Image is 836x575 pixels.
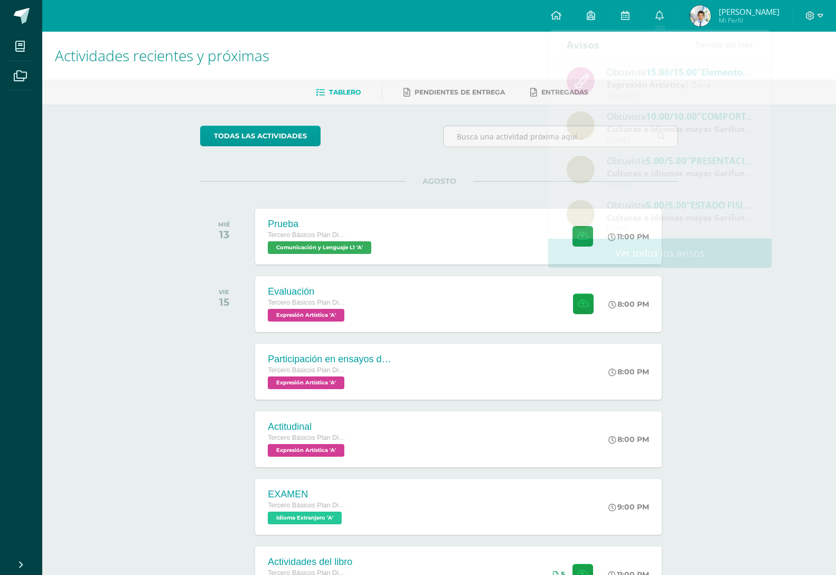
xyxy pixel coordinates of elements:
span: Tercero Básicos Plan Diario [268,434,347,441]
div: Evaluación [268,286,347,297]
span: Tercero Básicos Plan Diario [268,231,347,239]
div: Participación en ensayos de gimnasia [268,354,394,365]
div: MIÉ [218,221,230,228]
div: [DATE] [607,180,754,189]
div: | AFECTIVO [607,167,754,180]
span: 5.00/5.00 [646,199,687,211]
div: Prueba [268,219,374,230]
span: 10.00/10.00 [646,110,697,122]
span: Mi Perfil [719,16,779,25]
div: 9:00 PM [608,502,649,512]
strong: Expresión Artística [607,79,685,90]
strong: Culturas e idiomas mayas Garífuna y Xinca L2 [607,212,792,223]
div: Obtuviste en [607,109,754,123]
span: Actividades recientes y próximas [55,45,269,65]
span: avisos sin leer [695,39,753,50]
div: 8:00 PM [608,299,649,309]
a: Pendientes de entrega [403,84,505,101]
strong: Culturas e idiomas mayas Garífuna y Xinca L2 [607,123,792,135]
div: 8:00 PM [608,435,649,444]
div: | AFECTIVO [607,212,754,224]
div: Obtuviste en [607,154,754,167]
span: "ESTADO FISICO DEL CUADERNO" [687,199,830,211]
span: 5.00/5.00 [646,155,687,167]
div: [DATE] [607,136,754,145]
span: Comunicación y Lenguaje L1 'A' [268,241,371,254]
div: | AFECTIVO [607,123,754,135]
div: [DATE] [607,224,754,233]
img: 5ee3ad21cf660859631ac673fdec3131.png [690,5,711,26]
div: | Zona [607,79,754,91]
span: 15.00/15.00 [646,66,697,78]
input: Busca una actividad próxima aquí... [444,126,678,147]
span: [PERSON_NAME] [719,6,779,17]
div: Obtuviste en [607,198,754,212]
a: Tablero [316,84,361,101]
span: "Elementos de la danza" [697,66,803,78]
span: Entregadas [541,88,588,96]
div: Actividades del libro [268,557,374,568]
span: 1 [695,39,700,50]
span: AGOSTO [406,176,473,186]
div: 13 [218,228,230,241]
div: EXAMEN [268,489,347,500]
span: Tercero Básicos Plan Diario [268,502,347,509]
span: Tablero [329,88,361,96]
a: Ver todos los avisos [548,239,772,268]
strong: Culturas e idiomas mayas Garífuna y Xinca L2 [607,167,792,179]
span: "COMPORTAMIENTO" [697,110,793,122]
span: Expresión Artística 'A' [268,444,344,457]
span: "PRESENTACION PERSONAL" [687,155,812,167]
span: Expresión Artística 'A' [268,376,344,389]
div: 8:00 PM [608,367,649,376]
span: Pendientes de entrega [415,88,505,96]
span: Idioma Extranjero 'A' [268,512,342,524]
span: Tercero Básicos Plan Diario [268,299,347,306]
div: Obtuviste en [607,65,754,79]
div: VIE [219,288,229,296]
a: Entregadas [530,84,588,101]
div: Actitudinal [268,421,347,432]
div: Avisos [567,30,599,59]
div: Agosto 11 [607,91,754,100]
span: Tercero Básicos Plan Diario [268,366,347,374]
div: 15 [219,296,229,308]
span: Expresión Artística 'A' [268,309,344,322]
a: todas las Actividades [200,126,321,146]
